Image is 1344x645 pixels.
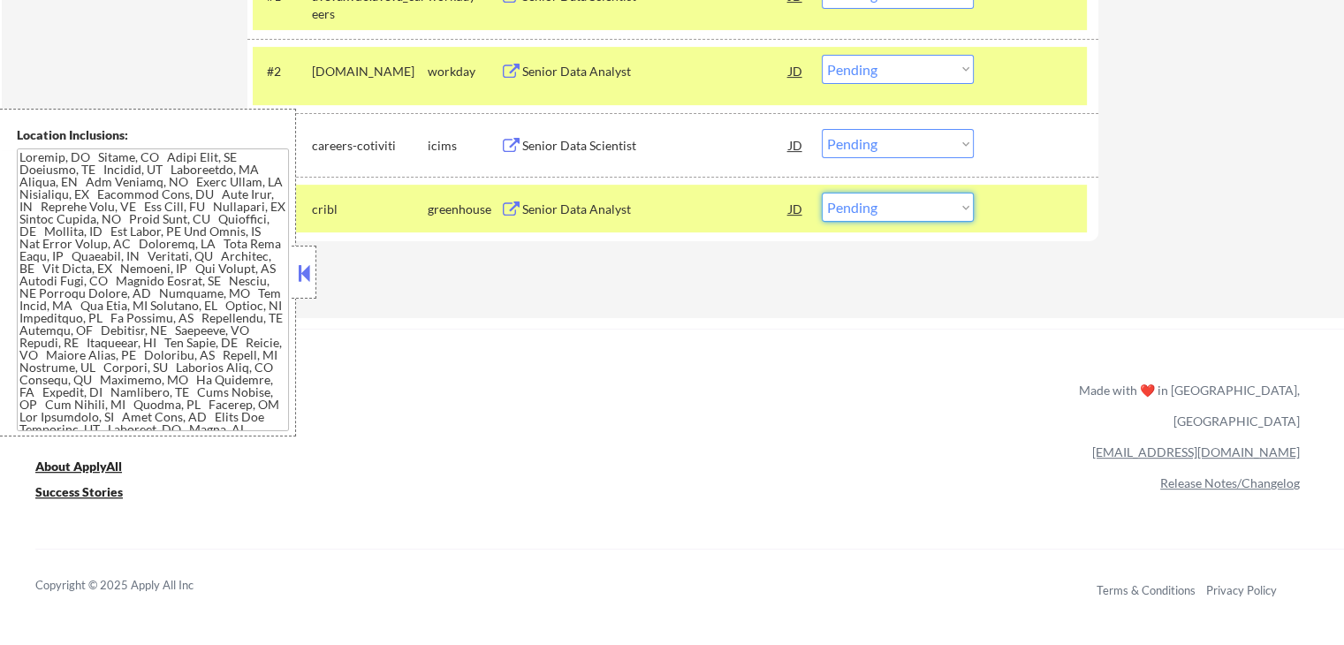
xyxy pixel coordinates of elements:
[35,459,122,474] u: About ApplyAll
[35,577,239,595] div: Copyright © 2025 Apply All Inc
[428,137,500,155] div: icims
[787,55,805,87] div: JD
[267,63,298,80] div: #2
[17,126,289,144] div: Location Inclusions:
[787,193,805,224] div: JD
[1092,444,1300,459] a: [EMAIL_ADDRESS][DOMAIN_NAME]
[1072,375,1300,436] div: Made with ❤️ in [GEOGRAPHIC_DATA], [GEOGRAPHIC_DATA]
[428,63,500,80] div: workday
[35,399,710,418] a: Refer & earn free applications 👯‍♀️
[522,63,789,80] div: Senior Data Analyst
[35,484,123,499] u: Success Stories
[522,137,789,155] div: Senior Data Scientist
[312,201,428,218] div: cribl
[1097,583,1196,597] a: Terms & Conditions
[312,63,428,80] div: [DOMAIN_NAME]
[35,482,147,505] a: Success Stories
[1206,583,1277,597] a: Privacy Policy
[522,201,789,218] div: Senior Data Analyst
[428,201,500,218] div: greenhouse
[1160,475,1300,490] a: Release Notes/Changelog
[35,457,147,479] a: About ApplyAll
[787,129,805,161] div: JD
[312,137,428,155] div: careers-cotiviti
